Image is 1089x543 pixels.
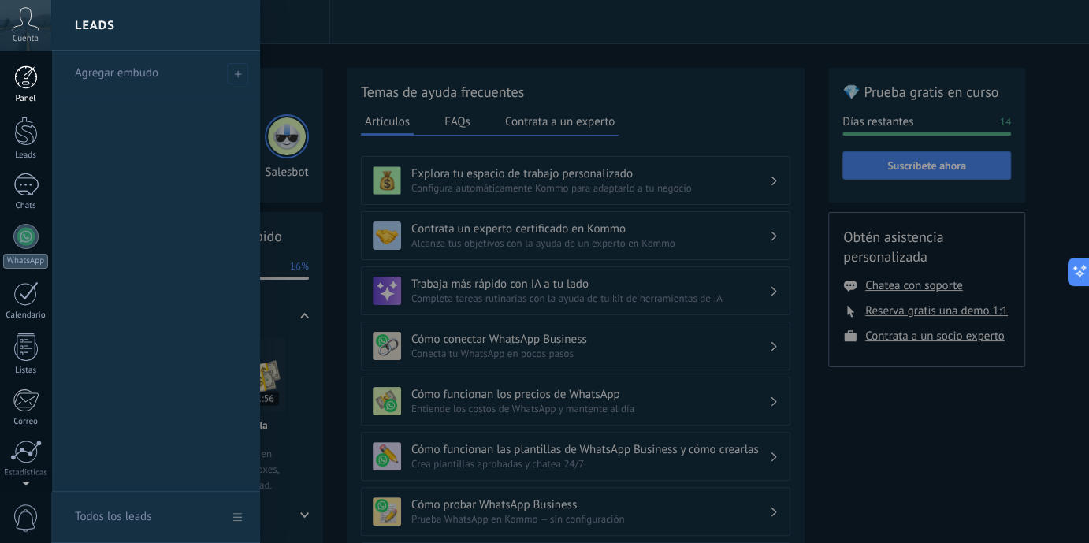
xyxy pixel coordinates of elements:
[75,65,158,80] span: Agregar embudo
[75,1,115,50] h2: Leads
[3,417,49,427] div: Correo
[3,366,49,376] div: Listas
[3,254,48,269] div: WhatsApp
[3,94,49,104] div: Panel
[227,63,248,84] span: Agregar embudo
[75,495,151,539] div: Todos los leads
[3,151,49,161] div: Leads
[3,311,49,321] div: Calendario
[51,492,260,543] a: Todos los leads
[13,34,39,44] span: Cuenta
[3,201,49,211] div: Chats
